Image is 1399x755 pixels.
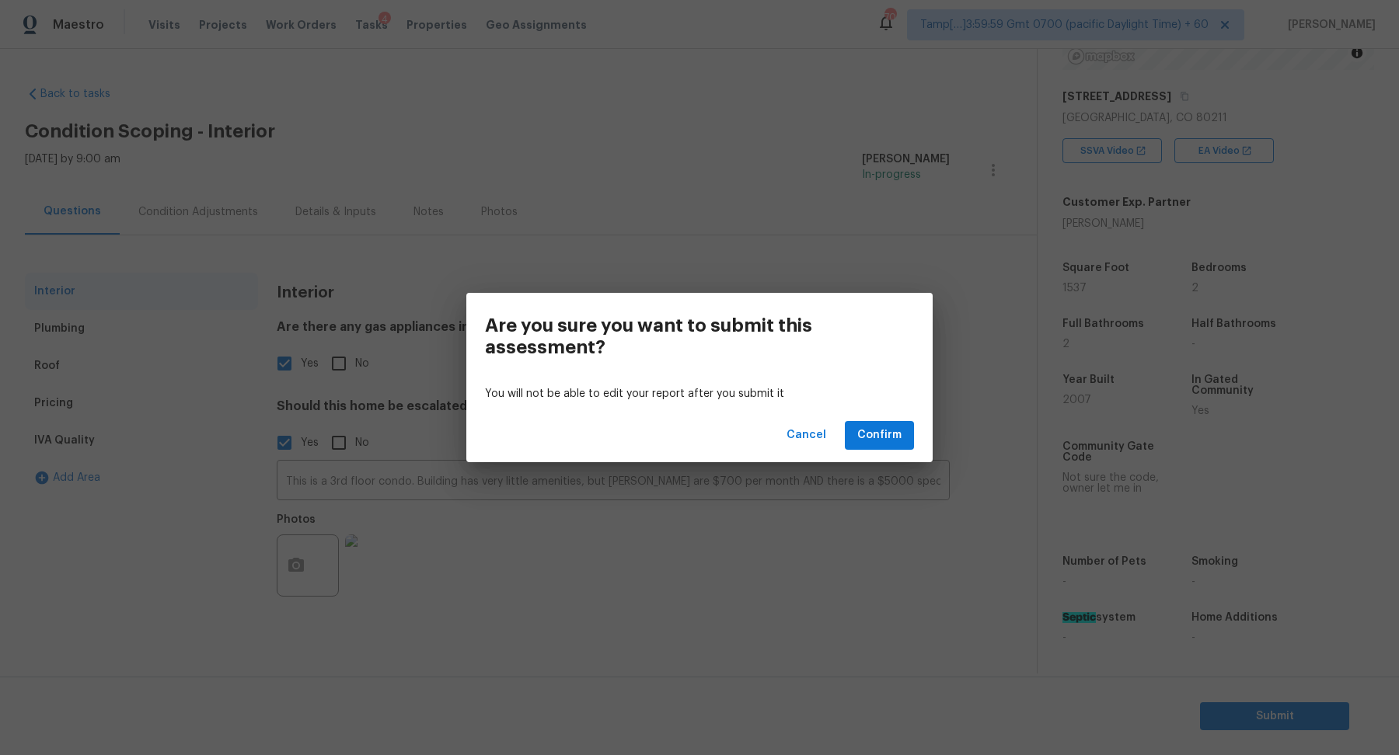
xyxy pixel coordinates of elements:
button: Confirm [845,421,914,450]
h3: Are you sure you want to submit this assessment? [485,315,844,358]
p: You will not be able to edit your report after you submit it [485,386,914,402]
span: Cancel [787,426,826,445]
span: Confirm [857,426,902,445]
button: Cancel [780,421,832,450]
